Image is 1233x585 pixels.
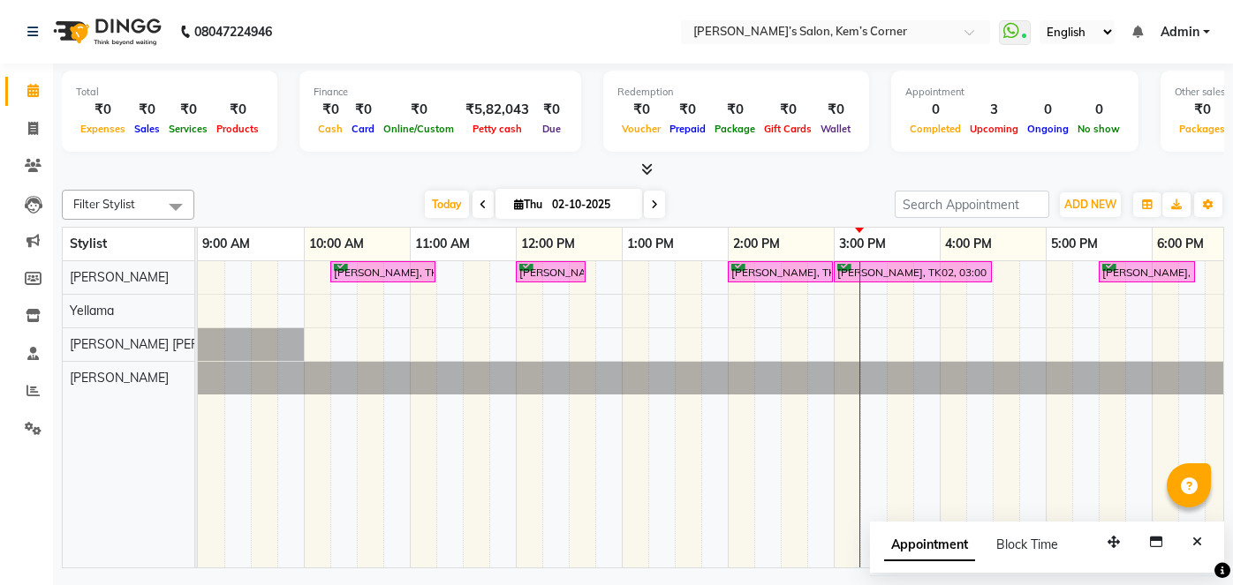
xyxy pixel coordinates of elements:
span: Package [710,123,760,135]
iframe: chat widget [1159,514,1215,567]
div: ₹0 [76,100,130,120]
div: Finance [314,85,567,100]
div: ₹0 [314,100,347,120]
div: ₹0 [347,100,379,120]
div: ₹0 [130,100,164,120]
div: 0 [1023,100,1073,120]
span: ADD NEW [1064,198,1116,211]
input: 2025-10-02 [547,191,635,218]
div: ₹5,82,043 [458,100,536,120]
span: Wallet [816,123,855,135]
span: Card [347,123,379,135]
span: No show [1073,123,1124,135]
span: Stylist [70,236,107,251]
div: 0 [1073,100,1124,120]
div: Redemption [617,85,855,100]
div: ₹0 [379,100,458,120]
input: Search Appointment [895,191,1049,218]
div: Appointment [905,85,1124,100]
span: Filter Stylist [73,197,135,211]
a: 9:00 AM [198,231,254,257]
b: 08047224946 [194,7,272,56]
span: Voucher [617,123,665,135]
span: Appointment [884,529,975,561]
span: Prepaid [665,123,710,135]
img: logo [45,7,166,56]
a: 2:00 PM [729,231,784,257]
div: ₹0 [816,100,855,120]
span: [PERSON_NAME] [70,269,169,285]
span: [PERSON_NAME] [70,370,169,386]
a: 5:00 PM [1047,231,1102,257]
div: ₹0 [665,100,710,120]
span: Online/Custom [379,123,458,135]
div: ₹0 [536,100,567,120]
span: Ongoing [1023,123,1073,135]
a: 3:00 PM [835,231,890,257]
div: ₹0 [710,100,760,120]
span: Completed [905,123,965,135]
div: [PERSON_NAME], TK05, 05:30 PM-06:25 PM, Haircut - [DEMOGRAPHIC_DATA] Hair Cut ([PERSON_NAME]) [1101,264,1193,281]
div: Total [76,85,263,100]
span: Yellama [70,303,114,319]
div: [PERSON_NAME], TK04, 12:00 PM-12:40 PM, Haircut - [DEMOGRAPHIC_DATA] Hair Cut ([PERSON_NAME]) [518,264,584,281]
span: Due [538,123,565,135]
span: Thu [510,198,547,211]
div: ₹0 [164,100,212,120]
span: Petty cash [468,123,526,135]
div: ₹0 [1175,100,1229,120]
span: Services [164,123,212,135]
span: Admin [1161,23,1199,41]
span: Expenses [76,123,130,135]
span: Today [425,191,469,218]
span: Products [212,123,263,135]
div: [PERSON_NAME], TK03, 02:00 PM-03:00 PM, [DEMOGRAPHIC_DATA] hair cut with ([PERSON_NAME]) [730,264,831,281]
div: 3 [965,100,1023,120]
span: Upcoming [965,123,1023,135]
div: 0 [905,100,965,120]
a: 12:00 PM [517,231,579,257]
button: ADD NEW [1060,192,1121,217]
a: 1:00 PM [623,231,678,257]
a: 11:00 AM [411,231,474,257]
a: 4:00 PM [941,231,996,257]
a: 6:00 PM [1153,231,1208,257]
span: Sales [130,123,164,135]
span: Gift Cards [760,123,816,135]
span: Cash [314,123,347,135]
div: ₹0 [212,100,263,120]
span: Block Time [996,536,1058,552]
span: [PERSON_NAME] [PERSON_NAME] [70,336,271,352]
span: Packages [1175,123,1229,135]
div: ₹0 [760,100,816,120]
div: [PERSON_NAME], TK02, 03:00 PM-04:30 PM, Hairwash with blowdry - Waist Length [836,264,990,281]
div: ₹0 [617,100,665,120]
a: 10:00 AM [305,231,368,257]
div: [PERSON_NAME], TK01, 10:15 AM-11:15 AM, Hairwash with blowdry - Above Shoulder [332,264,434,281]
